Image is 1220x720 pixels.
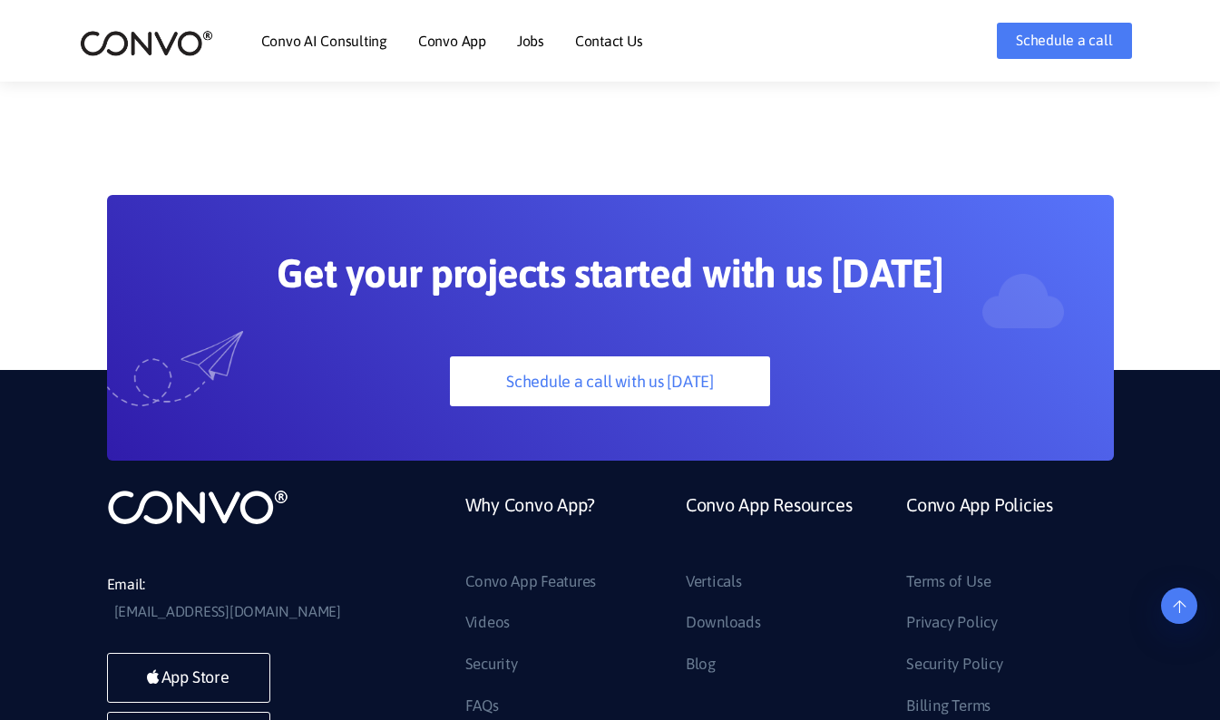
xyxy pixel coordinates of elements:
[686,608,761,637] a: Downloads
[465,568,597,597] a: Convo App Features
[906,488,1053,567] a: Convo App Policies
[686,650,716,679] a: Blog
[686,568,742,597] a: Verticals
[80,29,213,57] img: logo_2.png
[450,356,770,406] a: Schedule a call with us [DATE]
[465,650,518,679] a: Security
[107,653,270,703] a: App Store
[465,488,596,567] a: Why Convo App?
[906,568,991,597] a: Terms of Use
[997,23,1131,59] a: Schedule a call
[465,608,511,637] a: Videos
[906,650,1002,679] a: Security Policy
[193,249,1028,311] h2: Get your projects started with us [DATE]
[261,34,387,48] a: Convo AI Consulting
[575,34,643,48] a: Contact Us
[906,608,998,637] a: Privacy Policy
[107,571,379,626] li: Email:
[114,598,341,626] a: [EMAIL_ADDRESS][DOMAIN_NAME]
[107,488,288,526] img: logo_not_found
[418,34,486,48] a: Convo App
[517,34,544,48] a: Jobs
[686,488,852,567] a: Convo App Resources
